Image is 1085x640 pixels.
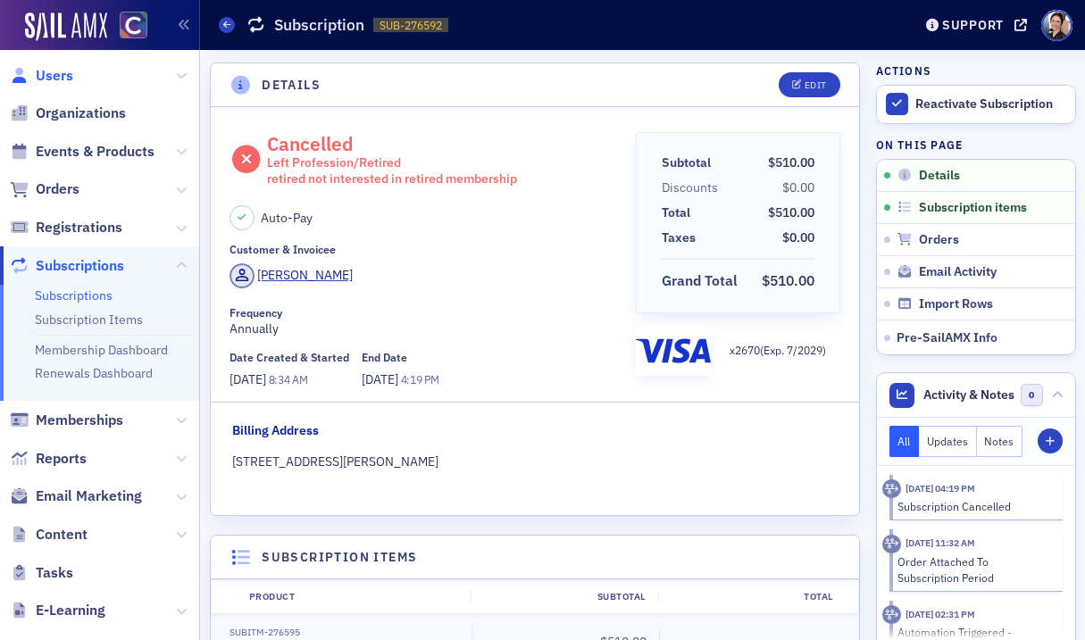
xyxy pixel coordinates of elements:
[919,232,959,248] span: Orders
[267,155,517,171] div: Left Profession/Retired
[779,72,840,97] button: Edit
[906,536,975,549] time: 5/1/2025 11:32 AM
[919,168,960,184] span: Details
[662,179,724,197] span: Discounts
[35,342,168,358] a: Membership Dashboard
[662,204,697,222] span: Total
[923,386,1014,404] span: Activity & Notes
[782,229,814,245] span: $0.00
[267,171,517,187] div: retired not interested in retired membership
[10,218,122,237] a: Registrations
[919,296,993,312] span: Import Rows
[636,332,711,370] img: visa
[906,482,975,495] time: 5/15/2025 04:19 PM
[662,229,702,247] span: Taxes
[882,535,901,553] div: Activity
[768,154,814,170] span: $510.00
[261,209,313,228] span: Auto-Pay
[237,590,472,604] div: Product
[230,351,349,364] div: Date Created & Started
[10,179,79,199] a: Orders
[35,365,153,381] a: Renewals Dashboard
[897,553,1050,586] div: Order Attached To Subscription Period
[658,590,846,604] div: Total
[36,218,122,237] span: Registrations
[230,306,282,320] div: Frequency
[730,342,826,358] p: x 2670 (Exp. 7 / 2029 )
[762,271,814,289] span: $510.00
[230,243,336,256] div: Customer & Invoicee
[662,270,744,292] span: Grand Total
[662,154,711,172] div: Subtotal
[401,372,439,386] span: 4:19 PM
[230,627,460,638] div: SUBITM-276595
[230,306,624,338] div: Annually
[877,86,1075,123] button: Reactivate Subscription
[889,426,920,457] button: All
[262,76,321,95] h4: Details
[10,525,88,544] a: Content
[942,17,1004,33] div: Support
[36,449,87,469] span: Reports
[36,601,105,620] span: E-Learning
[36,179,79,199] span: Orders
[10,486,142,506] a: Email Marketing
[36,525,88,544] span: Content
[882,605,901,624] div: Activity
[897,329,997,345] span: Pre-SailAMX Info
[362,351,407,364] div: End Date
[36,411,123,430] span: Memberships
[471,590,658,604] div: Subtotal
[662,179,718,197] div: Discounts
[662,270,738,292] div: Grand Total
[36,66,73,86] span: Users
[262,548,417,567] h4: Subscription items
[269,372,308,386] span: 8:34 AM
[10,449,87,469] a: Reports
[768,204,814,220] span: $510.00
[380,18,442,33] span: SUB-276592
[35,312,143,328] a: Subscription Items
[915,96,1065,112] div: Reactivate Subscription
[362,371,401,387] span: [DATE]
[876,137,1076,153] h4: On this page
[230,371,269,387] span: [DATE]
[662,204,690,222] div: Total
[1041,10,1072,41] span: Profile
[897,498,1050,514] div: Subscription Cancelled
[10,601,105,620] a: E-Learning
[882,479,901,498] div: Activity
[977,426,1023,457] button: Notes
[274,14,364,36] h1: Subscription
[36,563,73,583] span: Tasks
[10,256,124,276] a: Subscriptions
[662,229,696,247] div: Taxes
[919,426,977,457] button: Updates
[876,62,931,79] h4: Actions
[10,563,73,583] a: Tasks
[267,132,517,187] div: Cancelled
[230,263,354,288] a: [PERSON_NAME]
[10,411,123,430] a: Memberships
[36,142,154,162] span: Events & Products
[232,453,838,471] div: [STREET_ADDRESS][PERSON_NAME]
[662,154,717,172] span: Subtotal
[36,104,126,123] span: Organizations
[107,12,147,42] a: View Homepage
[257,266,353,285] div: [PERSON_NAME]
[782,179,814,195] span: $0.00
[906,608,975,620] time: 4/17/2025 02:31 PM
[25,12,107,41] img: SailAMX
[919,264,997,280] span: Email Activity
[36,486,142,506] span: Email Marketing
[36,256,124,276] span: Subscriptions
[1021,384,1043,406] span: 0
[919,200,1027,216] span: Subscription items
[10,142,154,162] a: Events & Products
[805,80,827,90] div: Edit
[10,104,126,123] a: Organizations
[35,287,113,303] a: Subscriptions
[232,421,319,440] div: Billing Address
[10,66,73,86] a: Users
